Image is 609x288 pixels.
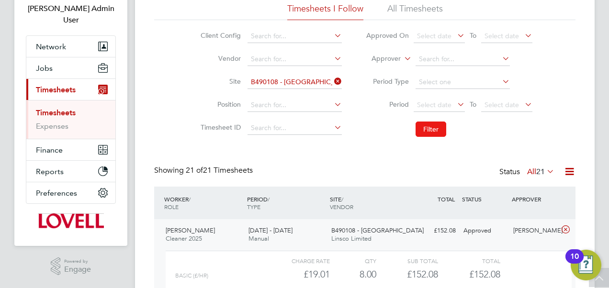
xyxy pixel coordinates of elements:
input: Select one [416,76,510,89]
input: Search for... [248,122,342,135]
span: Select date [417,32,451,40]
span: To [467,98,479,111]
button: Jobs [26,57,115,78]
span: Preferences [36,188,77,198]
span: Hays Admin User [26,3,116,26]
li: Timesheets I Follow [287,3,363,20]
span: 21 of [186,166,203,175]
span: Select date [485,32,519,40]
label: Approved On [366,31,409,40]
button: Open Resource Center, 10 new notifications [571,250,601,280]
span: [PERSON_NAME] [166,226,215,234]
div: Status [499,166,556,179]
button: Preferences [26,182,115,203]
span: To [467,29,479,42]
label: Vendor [198,54,241,63]
span: ROLE [164,203,179,210]
div: [PERSON_NAME] [509,223,559,239]
span: TOTAL [438,195,455,203]
span: £152.08 [469,268,500,280]
div: SITE [327,190,410,215]
div: 10 [570,256,579,269]
span: Manual [248,234,269,243]
span: Engage [64,266,91,274]
img: lovell-logo-retina.png [38,213,103,229]
a: Go to home page [26,213,116,229]
span: / [189,195,191,203]
a: Timesheets [36,108,76,117]
input: Search for... [248,76,342,89]
input: Search for... [248,99,342,112]
div: Timesheets [26,100,115,139]
span: basic (£/HR) [175,272,208,279]
span: Reports [36,167,64,176]
div: APPROVER [509,190,559,208]
span: Finance [36,145,63,155]
li: All Timesheets [387,3,443,20]
input: Search for... [416,53,510,66]
button: Reports [26,161,115,182]
span: Cleaner 2025 [166,234,202,243]
label: Timesheet ID [198,123,241,132]
span: / [268,195,270,203]
span: TYPE [247,203,260,210]
div: Sub Total [376,255,438,266]
span: Timesheets [36,85,76,94]
button: Network [26,36,115,57]
label: Client Config [198,31,241,40]
label: Period Type [366,77,409,86]
span: Linsco Limited [331,234,372,243]
div: Total [438,255,500,266]
label: Site [198,77,241,86]
div: Charge rate [268,255,330,266]
div: PERIOD [245,190,327,215]
span: [DATE] - [DATE] [248,226,293,234]
input: Search for... [248,30,342,43]
span: Powered by [64,257,91,266]
label: All [527,167,554,177]
span: 21 [536,167,545,177]
span: VENDOR [330,203,353,210]
span: Jobs [36,64,53,73]
div: Showing [154,166,255,176]
a: Powered byEngage [51,257,91,276]
div: Approved [460,223,509,239]
span: B490108 - [GEOGRAPHIC_DATA] [331,226,424,234]
div: WORKER [162,190,245,215]
div: £152.08 [410,223,460,239]
button: Finance [26,139,115,160]
label: Position [198,100,241,109]
label: Period [366,100,409,109]
span: Network [36,42,66,51]
span: Select date [417,100,451,109]
button: Timesheets [26,79,115,100]
span: / [341,195,343,203]
div: 8.00 [330,266,376,282]
button: Filter [416,122,446,137]
label: Approver [358,54,401,64]
div: STATUS [460,190,509,208]
div: QTY [330,255,376,266]
span: Select date [485,100,519,109]
div: £152.08 [376,266,438,282]
a: Expenses [36,122,68,131]
span: 21 Timesheets [186,166,253,175]
input: Search for... [248,53,342,66]
div: £19.01 [268,266,330,282]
